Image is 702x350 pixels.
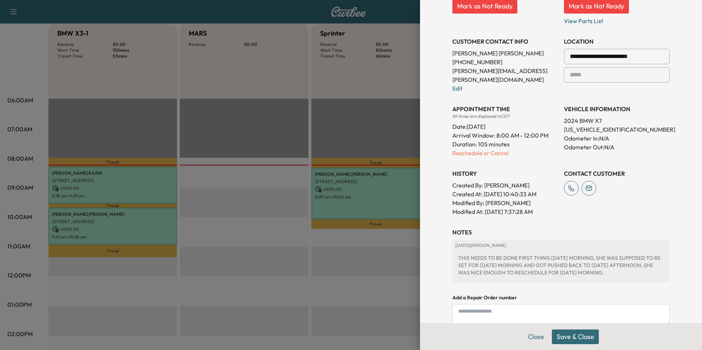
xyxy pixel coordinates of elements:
[452,228,670,237] h3: NOTES
[564,116,670,125] p: 2024 BMW X7
[455,251,667,279] div: THIS NEEDS TO BE DONE FIRST THING [DATE] MORNING, SHE WAS SUPPOSED TO BE SET FOR [DATE] MORNING A...
[452,119,558,131] div: Date: [DATE]
[452,198,558,207] p: Modified By : [PERSON_NAME]
[564,105,670,113] h3: VEHICLE INFORMATION
[564,134,670,143] p: Odometer In: N/A
[455,243,667,248] p: [DATE] | [PERSON_NAME]
[452,294,670,301] h4: Add a Repair Order number
[452,207,558,216] p: Modified At : [DATE] 7:37:28 AM
[452,140,558,149] p: Duration: 105 minutes
[452,131,558,140] p: Arrival Window:
[452,66,558,84] p: [PERSON_NAME][EMAIL_ADDRESS][PERSON_NAME][DOMAIN_NAME]
[564,37,670,46] h3: LOCATION
[496,131,549,140] span: 8:00 AM - 12:00 PM
[564,125,670,134] p: [US_VEHICLE_IDENTIFICATION_NUMBER]
[452,113,558,119] div: All times are displayed in CDT
[564,14,670,25] p: View Parts List
[452,37,558,46] h3: CUSTOMER CONTACT INFO
[552,329,599,344] button: Save & Close
[564,169,670,178] h3: CONTACT CUSTOMER
[452,58,558,66] p: [PHONE_NUMBER]
[452,149,558,157] p: Reschedule or Cancel
[452,169,558,178] h3: History
[452,49,558,58] p: [PERSON_NAME] [PERSON_NAME]
[452,105,558,113] h3: APPOINTMENT TIME
[452,190,558,198] p: Created At : [DATE] 10:40:33 AM
[452,85,463,92] a: Edit
[452,181,558,190] p: Created By : [PERSON_NAME]
[523,329,549,344] button: Close
[564,143,670,152] p: Odometer Out: N/A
